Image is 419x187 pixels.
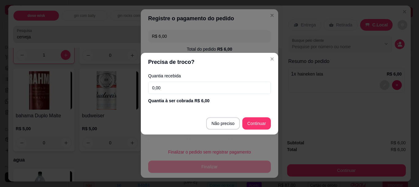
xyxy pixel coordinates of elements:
[242,117,271,130] button: Continuar
[141,53,278,71] header: Precisa de troco?
[148,98,271,104] div: Quantia à ser cobrada R$ 6,00
[148,74,271,78] label: Quantia recebida
[206,117,240,130] button: Não preciso
[267,54,277,64] button: Close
